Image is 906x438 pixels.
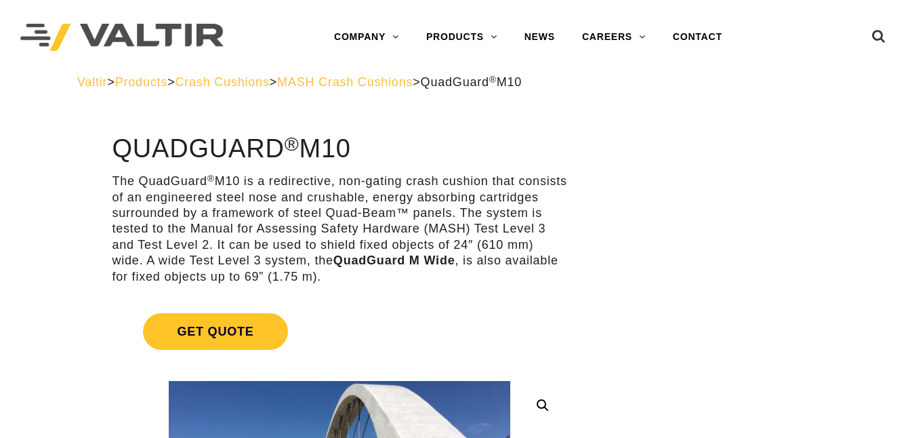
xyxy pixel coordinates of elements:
[112,135,567,163] h1: QuadGuard M10
[112,297,567,366] a: Get Quote
[277,75,413,89] a: MASH Crash Cushions
[112,174,567,285] p: The QuadGuard M10 is a redirective, non-gating crash cushion that consists of an engineered steel...
[413,24,511,51] a: PRODUCTS
[421,75,522,89] span: QuadGuard M10
[20,24,224,52] img: Valtir
[115,75,167,89] a: Products
[659,24,736,51] a: CONTACT
[511,24,569,51] a: NEWS
[77,75,107,89] a: Valtir
[333,254,455,267] strong: QuadGuard M Wide
[285,133,300,155] sup: ®
[175,75,269,89] a: Crash Cushions
[321,24,413,51] a: COMPANY
[569,24,659,51] a: CAREERS
[489,75,497,85] sup: ®
[143,313,287,350] span: Get Quote
[207,174,215,184] sup: ®
[77,75,829,90] div: > > > >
